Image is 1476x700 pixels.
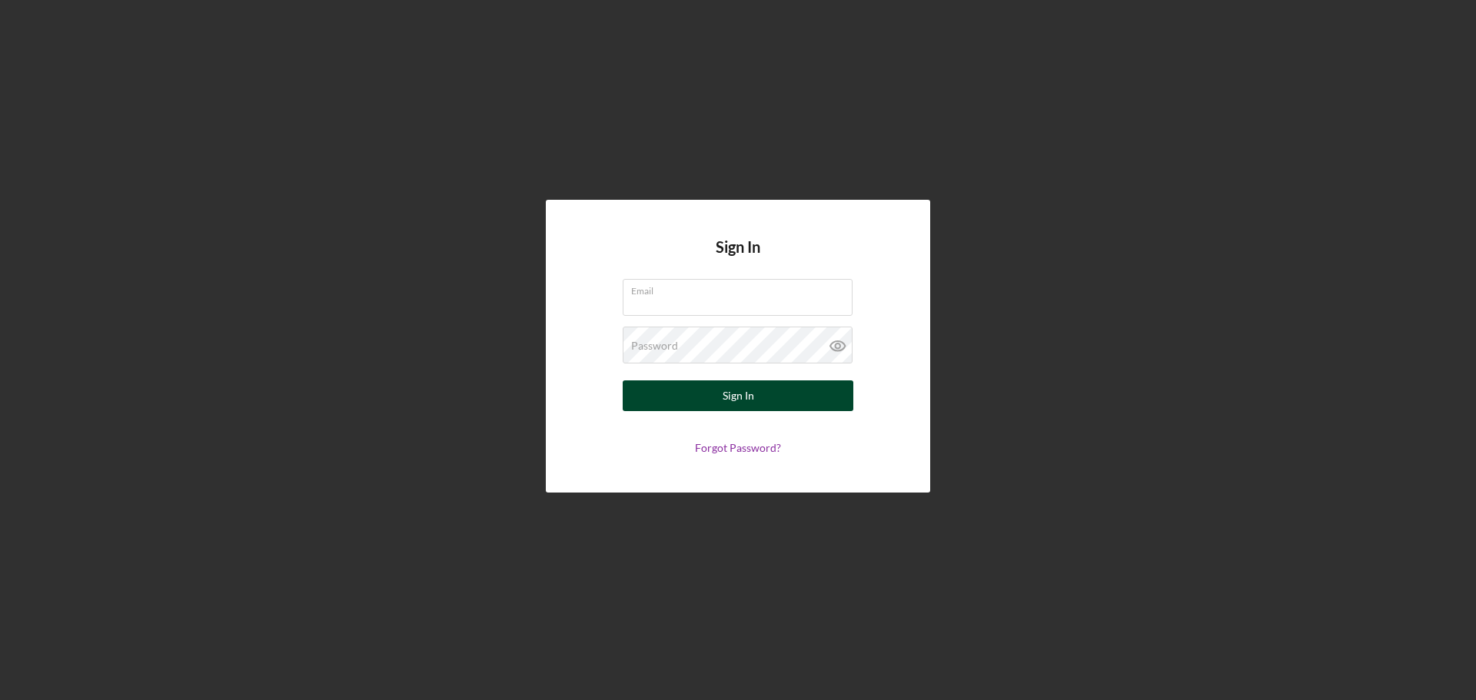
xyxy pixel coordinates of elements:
[695,441,781,454] a: Forgot Password?
[623,380,853,411] button: Sign In
[716,238,760,279] h4: Sign In
[631,340,678,352] label: Password
[723,380,754,411] div: Sign In
[631,280,853,297] label: Email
